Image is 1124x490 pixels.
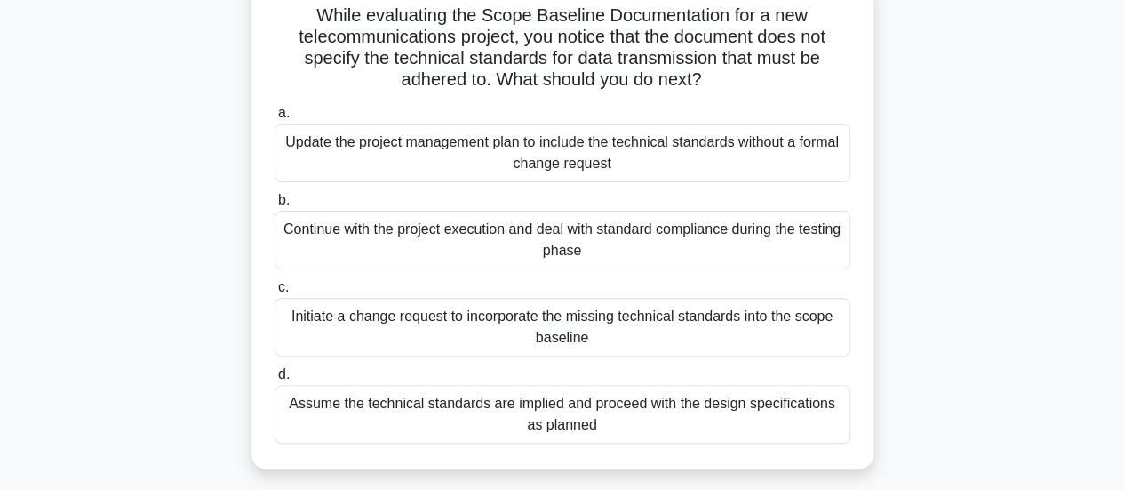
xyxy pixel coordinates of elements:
div: Update the project management plan to include the technical standards without a formal change req... [275,124,850,182]
h5: While evaluating the Scope Baseline Documentation for a new telecommunications project, you notic... [273,4,852,92]
span: a. [278,105,290,120]
div: Assume the technical standards are implied and proceed with the design specifications as planned [275,385,850,444]
span: b. [278,192,290,207]
span: c. [278,279,289,294]
div: Continue with the project execution and deal with standard compliance during the testing phase [275,211,850,269]
div: Initiate a change request to incorporate the missing technical standards into the scope baseline [275,298,850,357]
span: d. [278,366,290,382]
